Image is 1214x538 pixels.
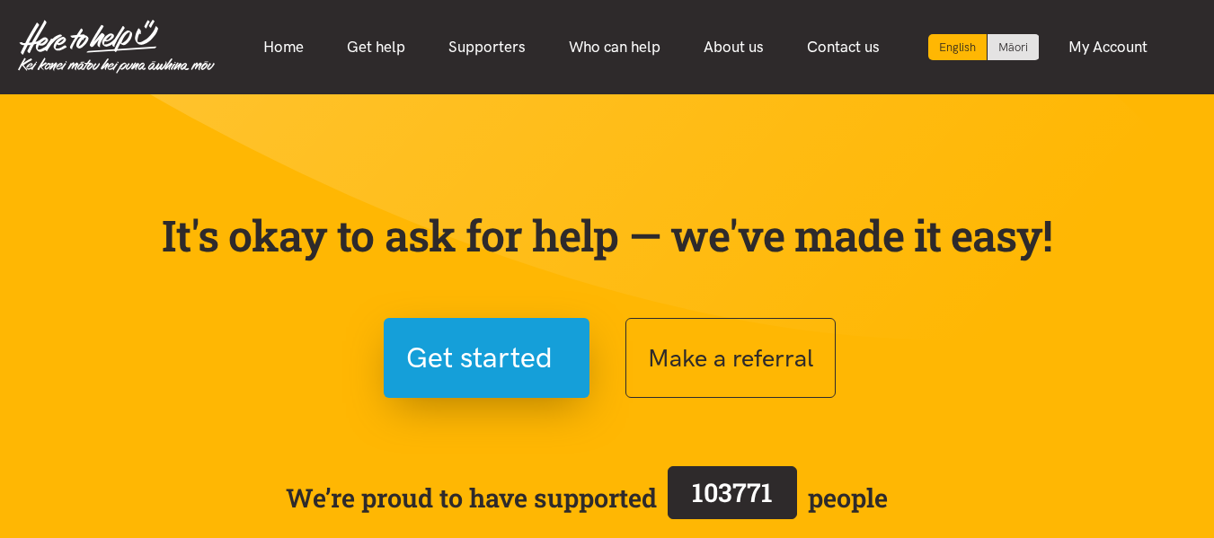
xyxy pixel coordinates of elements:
[1047,28,1169,66] a: My Account
[785,28,901,66] a: Contact us
[427,28,547,66] a: Supporters
[242,28,325,66] a: Home
[158,209,1057,261] p: It's okay to ask for help — we've made it easy!
[928,34,988,60] div: Current language
[682,28,785,66] a: About us
[286,463,888,533] span: We’re proud to have supported people
[547,28,682,66] a: Who can help
[928,34,1040,60] div: Language toggle
[657,463,808,533] a: 103771
[18,20,215,74] img: Home
[325,28,427,66] a: Get help
[384,318,589,398] button: Get started
[406,335,553,381] span: Get started
[625,318,836,398] button: Make a referral
[692,475,773,509] span: 103771
[988,34,1039,60] a: Switch to Te Reo Māori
